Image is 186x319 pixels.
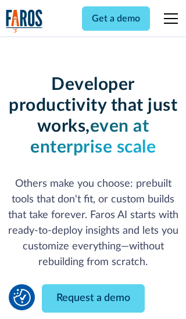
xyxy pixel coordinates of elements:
button: Cookie Settings [13,289,31,306]
p: Others make you choose: prebuilt tools that don't fit, or custom builds that take forever. Faros ... [6,176,181,270]
div: menu [157,5,180,32]
strong: even at enterprise scale [30,118,156,156]
img: Logo of the analytics and reporting company Faros. [6,9,43,33]
a: home [6,9,43,33]
img: Revisit consent button [13,289,31,306]
strong: Developer productivity that just works, [9,76,177,135]
a: Get a demo [82,6,150,31]
a: Request a demo [42,284,145,313]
